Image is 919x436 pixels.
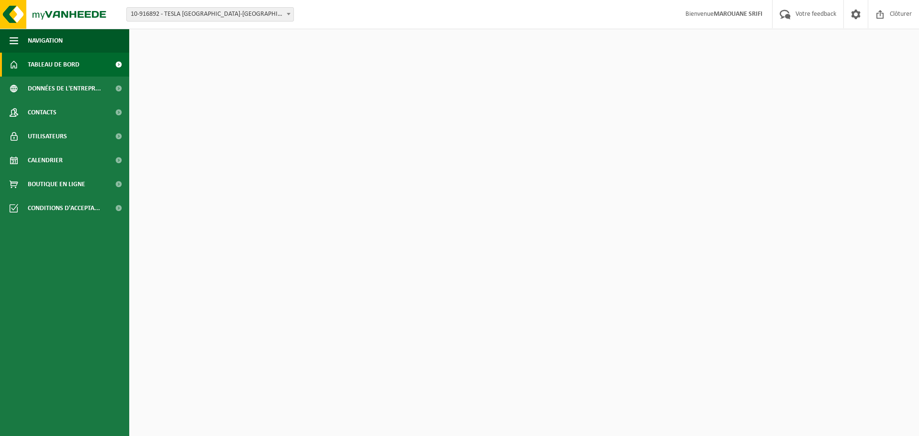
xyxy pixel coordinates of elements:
[28,77,101,101] span: Données de l'entrepr...
[714,11,762,18] strong: MAROUANE SRIFI
[28,29,63,53] span: Navigation
[28,196,100,220] span: Conditions d'accepta...
[127,8,293,21] span: 10-916892 - TESLA BELGIUM-DROGENBOS - DROGENBOS
[28,53,79,77] span: Tableau de bord
[126,7,294,22] span: 10-916892 - TESLA BELGIUM-DROGENBOS - DROGENBOS
[28,148,63,172] span: Calendrier
[28,124,67,148] span: Utilisateurs
[28,101,56,124] span: Contacts
[28,172,85,196] span: Boutique en ligne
